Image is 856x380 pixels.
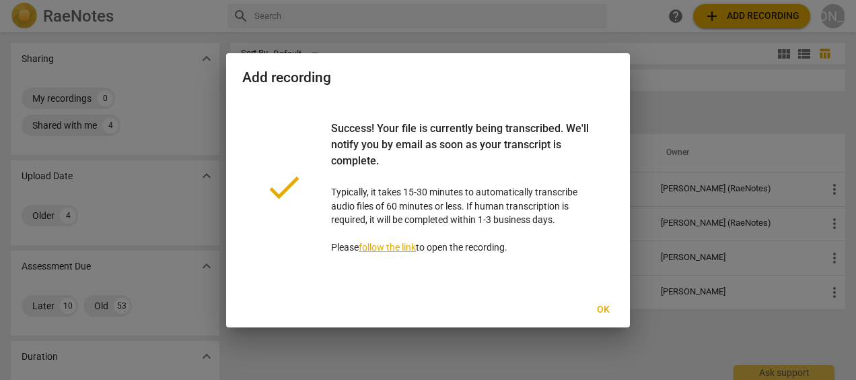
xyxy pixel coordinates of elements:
span: Ok [592,303,614,317]
a: follow the link [359,242,416,253]
div: Success! Your file is currently being transcribed. We'll notify you by email as soon as your tran... [331,121,592,185]
button: Ok [581,298,625,322]
h2: Add recording [242,69,614,86]
p: Typically, it takes 15-30 minutes to automatically transcribe audio files of 60 minutes or less. ... [331,121,592,255]
span: done [264,167,304,208]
